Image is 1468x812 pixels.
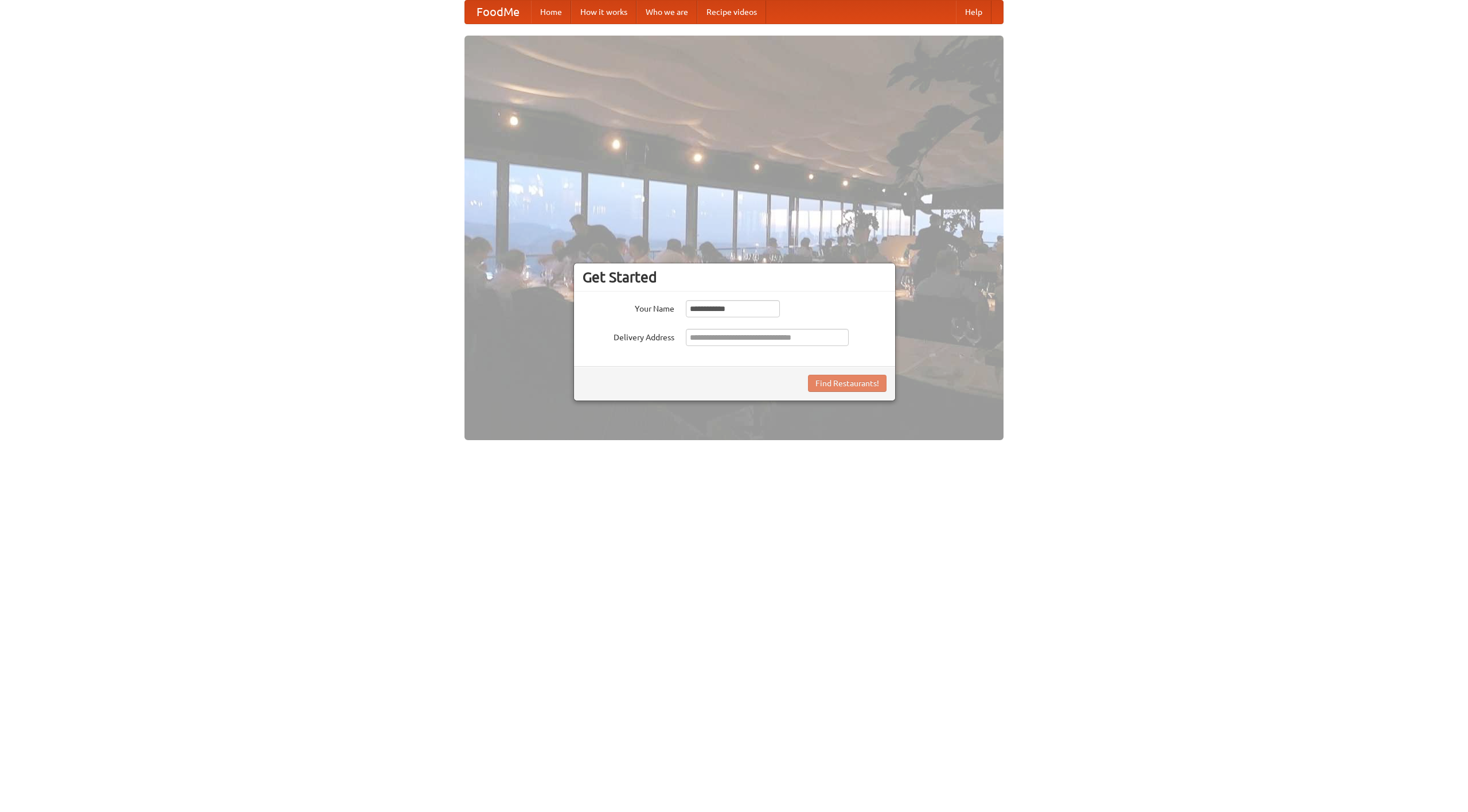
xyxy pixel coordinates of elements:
a: How it works [571,1,637,24]
a: Recipe videos [697,1,766,24]
a: FoodMe [465,1,531,24]
button: Find Restaurants! [808,375,887,392]
a: Home [531,1,571,24]
a: Help [956,1,991,24]
label: Delivery Address [583,329,674,343]
a: Who we are [637,1,697,24]
label: Your Name [583,300,674,314]
h3: Get Started [583,269,887,286]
